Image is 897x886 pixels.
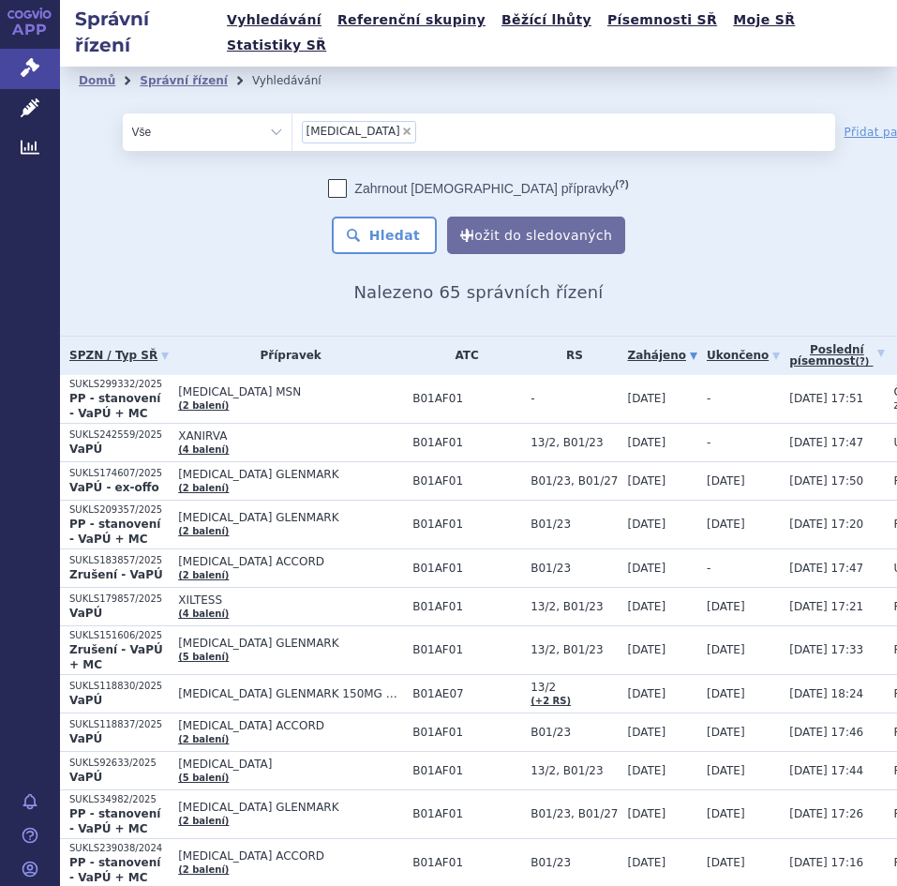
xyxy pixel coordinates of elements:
span: B01AF01 [412,643,521,656]
span: [DATE] 18:24 [789,687,863,700]
span: B01/23 [531,562,618,575]
a: (2 balení) [178,570,229,580]
span: [MEDICAL_DATA] GLENMARK [178,468,403,481]
span: [DATE] [628,392,666,405]
th: ATC [403,337,521,375]
a: (4 balení) [178,444,229,455]
a: Moje SŘ [727,8,800,33]
a: Poslednípísemnost(?) [789,337,884,375]
a: (2 balení) [178,816,229,826]
span: 13/2, B01/23 [531,643,618,656]
span: [DATE] 17:47 [789,562,863,575]
span: [DATE] [628,726,666,739]
span: - [707,562,710,575]
a: Ukončeno [707,342,780,368]
a: (4 balení) [178,608,229,619]
span: XILTESS [178,593,403,607]
p: SUKLS34982/2025 [69,793,169,806]
span: [DATE] [628,807,666,820]
span: Nalezeno 65 správních řízení [353,282,603,302]
span: [MEDICAL_DATA] GLENMARK [178,511,403,524]
span: [MEDICAL_DATA] [306,125,400,138]
span: [MEDICAL_DATA] GLENMARK 150MG CPS DUR 60 I [178,687,403,700]
span: B01/23, B01/27 [531,474,618,488]
a: (2 balení) [178,864,229,875]
p: SUKLS179857/2025 [69,593,169,606]
span: B01AF01 [412,856,521,869]
span: [DATE] [628,687,666,700]
strong: VaPÚ - ex-offo [69,481,159,494]
span: B01AF01 [412,474,521,488]
span: B01/23 [531,856,618,869]
p: SUKLS183857/2025 [69,554,169,567]
a: Běžící lhůty [496,8,597,33]
strong: VaPÚ [69,771,102,784]
span: [MEDICAL_DATA] MSN [178,385,403,398]
span: 13/2, B01/23 [531,436,618,449]
a: SPZN / Typ SŘ [69,342,169,368]
strong: PP - stanovení - VaPÚ + MC [69,518,160,546]
a: (2 balení) [178,483,229,493]
p: SUKLS209357/2025 [69,503,169,517]
strong: VaPÚ [69,694,102,707]
abbr: (?) [615,178,628,190]
span: [DATE] [628,474,666,488]
span: [DATE] [628,436,666,449]
strong: VaPÚ [69,732,102,745]
span: - [707,436,710,449]
span: [DATE] [628,764,666,777]
a: Zahájeno [628,342,697,368]
span: [DATE] [707,807,745,820]
span: [DATE] 17:51 [789,392,863,405]
span: B01/23 [531,518,618,531]
p: SUKLS239038/2024 [69,842,169,855]
span: [DATE] [628,600,666,613]
a: (5 balení) [178,773,229,783]
span: B01AF01 [412,436,521,449]
p: SUKLS118830/2025 [69,680,169,693]
li: Vyhledávání [252,67,346,95]
span: [DATE] [628,562,666,575]
span: B01AE07 [412,687,521,700]
a: Referenční skupiny [332,8,491,33]
a: (2 balení) [178,526,229,536]
span: [DATE] 17:21 [789,600,863,613]
span: B01AF01 [412,518,521,531]
span: [DATE] [707,643,745,656]
p: SUKLS92633/2025 [69,757,169,770]
label: Zahrnout [DEMOGRAPHIC_DATA] přípravky [328,179,628,198]
span: B01AF01 [412,764,521,777]
a: Písemnosti SŘ [602,8,723,33]
button: Hledat [332,217,438,254]
strong: Zrušení - VaPÚ [69,568,163,581]
abbr: (?) [855,356,869,368]
strong: VaPÚ [69,443,102,456]
span: [MEDICAL_DATA] GLENMARK [178,801,403,814]
span: - [531,392,618,405]
a: (2 balení) [178,734,229,744]
span: B01/23, B01/27 [531,807,618,820]
span: [DATE] [707,518,745,531]
span: [MEDICAL_DATA] GLENMARK [178,637,403,650]
span: - [707,392,710,405]
span: [DATE] [628,643,666,656]
span: [MEDICAL_DATA] ACCORD [178,555,403,568]
h2: Správní řízení [60,6,221,58]
span: B01AF01 [412,600,521,613]
span: [DATE] 17:16 [789,856,863,869]
strong: PP - stanovení - VaPÚ + MC [69,392,160,420]
a: (5 balení) [178,652,229,662]
a: Vyhledávání [221,8,327,33]
span: B01AF01 [412,807,521,820]
a: (+2 RS) [531,696,571,706]
span: 13/2 [531,681,618,694]
span: [DATE] 17:50 [789,474,863,488]
p: SUKLS174607/2025 [69,467,169,480]
span: × [401,126,412,137]
span: [MEDICAL_DATA] ACCORD [178,719,403,732]
input: [MEDICAL_DATA] [420,121,428,140]
span: [DATE] [707,764,745,777]
span: [DATE] [707,856,745,869]
span: [DATE] [707,687,745,700]
span: [DATE] [707,600,745,613]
